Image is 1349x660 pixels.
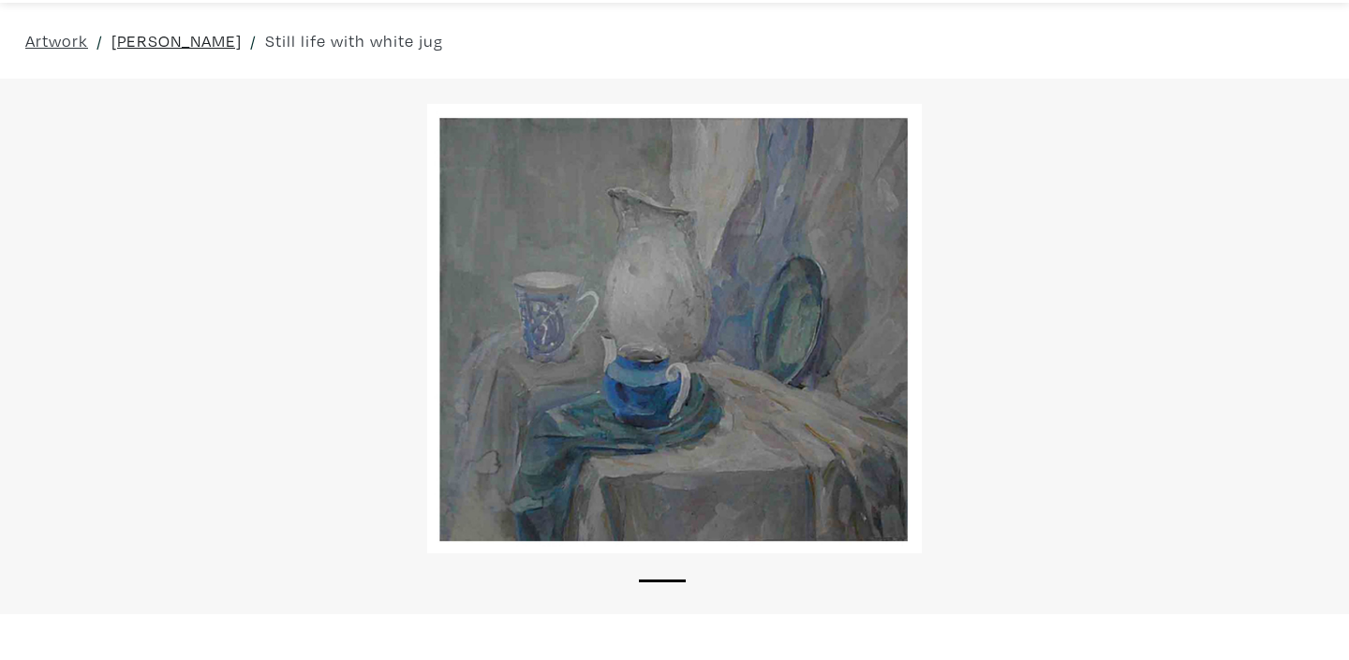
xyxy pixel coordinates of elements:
[639,579,686,582] button: 1 of 1
[265,28,443,53] a: Still life with white jug
[25,28,88,53] a: Artwork
[111,28,242,53] a: [PERSON_NAME]
[250,28,257,53] span: /
[96,28,103,53] span: /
